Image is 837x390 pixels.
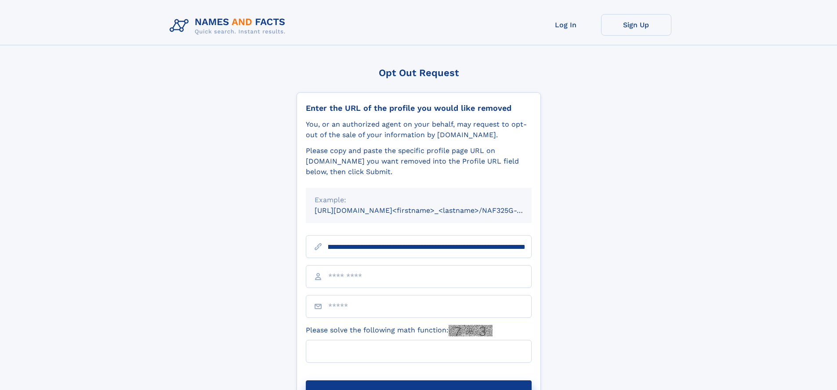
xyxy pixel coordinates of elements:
[166,14,293,38] img: Logo Names and Facts
[306,146,532,177] div: Please copy and paste the specific profile page URL on [DOMAIN_NAME] you want removed into the Pr...
[306,325,493,336] label: Please solve the following math function:
[601,14,671,36] a: Sign Up
[315,206,548,215] small: [URL][DOMAIN_NAME]<firstname>_<lastname>/NAF325G-xxxxxxxx
[315,195,523,205] div: Example:
[297,67,541,78] div: Opt Out Request
[531,14,601,36] a: Log In
[306,103,532,113] div: Enter the URL of the profile you would like removed
[306,119,532,140] div: You, or an authorized agent on your behalf, may request to opt-out of the sale of your informatio...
